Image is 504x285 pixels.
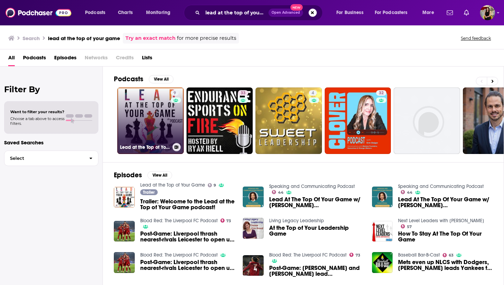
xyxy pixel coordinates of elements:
[459,35,493,41] button: Send feedback
[120,144,170,150] h3: Lead at the Top of Your Game
[118,8,133,17] span: Charts
[114,171,172,179] a: EpisodesView All
[480,5,495,20] span: Logged in as cassey
[4,139,98,146] p: Saved Searches
[220,218,231,223] a: 73
[269,265,364,277] span: Post-Game: [PERSON_NAME] and [PERSON_NAME] lead unstoppable Liverpool to Wolves win and Christmas...
[372,187,393,207] img: Lead At The Top Of Your Game w/ Karan Ferrell-Rhodes
[143,190,155,194] span: Trailer
[272,11,300,14] span: Open Advanced
[243,187,264,207] a: Lead At The Top Of Your Game w/ Karan Ferrell-Rhodes
[349,253,360,257] a: 73
[146,8,170,17] span: Monitoring
[214,184,216,187] span: 9
[149,75,173,83] button: View All
[23,52,46,66] a: Podcasts
[140,218,218,224] a: Blood Red: The Liverpool FC Podcast
[114,252,135,273] img: Post-Game: Liverpool thrash nearest-rivals Leicester to open up huge lead at the top
[269,252,347,258] a: Blood Red: The Liverpool FC Podcast
[85,8,105,17] span: Podcasts
[269,197,364,208] span: Lead At The Top Of Your Game w/ [PERSON_NAME][GEOGRAPHIC_DATA]
[114,221,135,242] img: Post-Game: Liverpool thrash nearest-rivals Leicester to open up huge lead at the top
[187,87,253,154] a: 33
[10,116,64,126] span: Choose a tab above to access filters.
[140,199,235,210] span: Trailer: Welcome to the Lead at the Top of Your Game podcast!
[171,90,179,96] a: 9
[422,8,434,17] span: More
[372,221,393,242] img: How To Stay At The Top Of Your Game
[269,197,364,208] a: Lead At The Top Of Your Game w/ Karan Ferrell-Rhodes
[177,34,236,42] span: for more precise results
[48,35,120,41] h3: lead at the top of your game
[407,225,412,228] span: 57
[140,252,218,258] a: Blood Red: The Liverpool FC Podcast
[269,265,364,277] a: Post-Game: Mohamed Salah and Virgil van Dijk lead unstoppable Liverpool to Wolves win and Christm...
[480,5,495,20] img: User Profile
[114,187,135,208] img: Trailer: Welcome to the Lead at the Top of Your Game podcast!
[8,52,15,66] a: All
[449,254,454,257] span: 63
[407,191,412,194] span: 44
[269,218,324,224] a: Living Legacy Leadership
[4,84,98,94] h2: Filter By
[398,252,440,258] a: Baseball Bar-B-Cast
[379,90,384,97] span: 32
[114,75,143,83] h2: Podcasts
[332,7,372,18] button: open menu
[208,183,216,187] a: 9
[140,182,205,188] a: Lead at the Top of Your Game
[142,52,152,66] a: Lists
[398,259,493,271] span: Mets even up NLCS with Dodgers, [PERSON_NAME] leads Yankees to ALCS series lead, [PERSON_NAME] & ...
[117,87,184,154] a: 9Lead at the Top of Your Game
[398,197,493,208] a: Lead At The Top Of Your Game w/ Karan Ferrell-Rhodes
[114,171,142,179] h2: Episodes
[272,190,284,194] a: 44
[140,259,235,271] a: Post-Game: Liverpool thrash nearest-rivals Leicester to open up huge lead at the top
[147,171,172,179] button: View All
[398,259,493,271] a: Mets even up NLCS with Dodgers, Rodón leads Yankees to ALCS series lead, Swift & Kelce attend Game 1
[372,252,393,273] img: Mets even up NLCS with Dodgers, Rodón leads Yankees to ALCS series lead, Swift & Kelce attend Game 1
[370,7,418,18] button: open menu
[401,224,412,228] a: 57
[241,90,245,97] span: 33
[376,90,386,96] a: 32
[278,191,284,194] span: 44
[269,225,364,237] a: At the Top of Your Leadership Game
[398,231,493,242] a: How To Stay At The Top Of Your Game
[268,9,303,17] button: Open AdvancedNew
[243,218,264,239] img: At the Top of Your Leadership Game
[226,219,231,223] span: 73
[85,52,108,66] span: Networks
[114,75,173,83] a: PodcastsView All
[203,7,268,18] input: Search podcasts, credits, & more...
[141,7,179,18] button: open menu
[54,52,76,66] a: Episodes
[140,231,235,242] a: Post-Game: Liverpool thrash nearest-rivals Leicester to open up huge lead at the top
[356,254,360,257] span: 73
[325,87,391,154] a: 32
[116,52,134,66] span: Credits
[5,6,71,19] img: Podchaser - Follow, Share and Rate Podcasts
[4,151,98,166] button: Select
[336,8,363,17] span: For Business
[113,7,137,18] a: Charts
[398,197,493,208] span: Lead At The Top Of Your Game w/ [PERSON_NAME][GEOGRAPHIC_DATA]
[190,5,329,21] div: Search podcasts, credits, & more...
[309,90,317,96] a: 4
[243,255,264,276] img: Post-Game: Mohamed Salah and Virgil van Dijk lead unstoppable Liverpool to Wolves win and Christm...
